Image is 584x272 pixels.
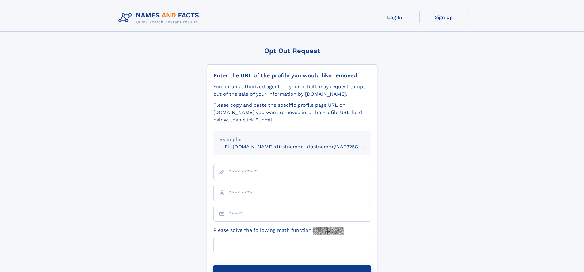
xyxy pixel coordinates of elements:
[116,10,204,26] img: Logo Names and Facts
[213,102,371,124] div: Please copy and paste the specific profile page URL on [DOMAIN_NAME] you want removed into the Pr...
[219,136,365,143] div: Example:
[219,144,383,150] small: [URL][DOMAIN_NAME]<firstname>_<lastname>/NAF325G-xxxxxxxx
[213,72,371,79] div: Enter the URL of the profile you would like removed
[370,10,419,25] a: Log In
[419,10,468,25] a: Sign Up
[207,47,377,55] div: Opt Out Request
[213,227,344,235] label: Please solve the following math function:
[213,83,371,98] div: You, or an authorized agent on your behalf, may request to opt-out of the sale of your informatio...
